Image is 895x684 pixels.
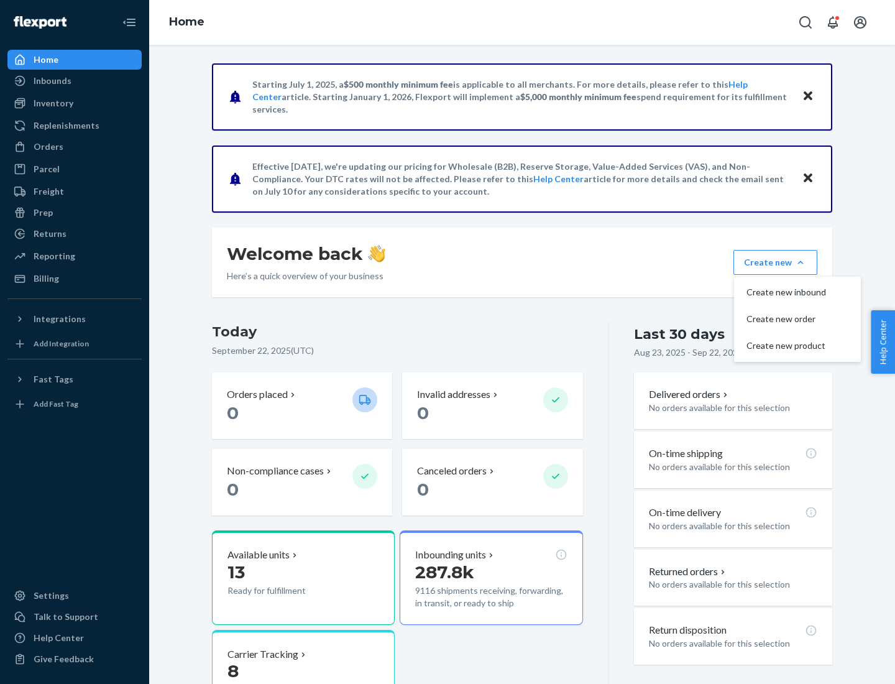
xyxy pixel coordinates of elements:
[7,93,142,113] a: Inventory
[227,479,239,500] span: 0
[34,611,98,623] div: Talk to Support
[344,79,453,90] span: $500 monthly minimum fee
[212,344,583,357] p: September 22, 2025 ( UTC )
[368,245,385,262] img: hand-wave emoji
[7,71,142,91] a: Inbounds
[34,163,60,175] div: Parcel
[871,310,895,374] button: Help Center
[227,548,290,562] p: Available units
[34,75,71,87] div: Inbounds
[34,338,89,349] div: Add Integration
[7,269,142,289] a: Billing
[227,562,245,583] span: 13
[520,91,636,102] span: $5,000 monthly minimum fee
[227,585,342,597] p: Ready for fulfillment
[159,4,214,40] ol: breadcrumbs
[649,402,817,414] p: No orders available for this selection
[227,464,324,478] p: Non-compliance cases
[402,449,582,515] button: Canceled orders 0
[7,628,142,648] a: Help Center
[212,449,392,515] button: Non-compliance cases 0
[417,464,487,478] p: Canceled orders
[415,548,486,562] p: Inbounding units
[649,520,817,532] p: No orders available for this selection
[733,250,817,275] button: Create newCreate new inboundCreate new orderCreate new product
[7,334,142,354] a: Add Integration
[848,10,873,35] button: Open account menu
[34,53,58,66] div: Home
[533,173,584,184] a: Help Center
[417,387,490,402] p: Invalid addresses
[746,315,826,323] span: Create new order
[227,647,298,662] p: Carrier Tracking
[649,506,721,520] p: On-time delivery
[34,119,99,132] div: Replenishments
[252,78,790,116] p: Starting July 1, 2025, a is applicable to all merchants. For more details, please refer to this a...
[7,586,142,606] a: Settings
[415,585,567,609] p: 9116 shipments receiving, forwarding, in transit, or ready to ship
[34,250,75,262] div: Reporting
[227,402,239,423] span: 0
[417,479,429,500] span: 0
[746,341,826,350] span: Create new product
[415,562,474,583] span: 287.8k
[7,369,142,389] button: Fast Tags
[400,530,582,625] button: Inbounding units287.8k9116 shipments receiving, forwarding, in transit, or ready to ship
[227,387,288,402] p: Orders placed
[34,399,78,409] div: Add Fast Tag
[34,141,63,153] div: Orders
[7,224,142,244] a: Returns
[649,461,817,473] p: No orders available for this selection
[417,402,429,423] span: 0
[212,322,583,342] h3: Today
[34,373,73,386] div: Fast Tags
[7,203,142,223] a: Prep
[7,246,142,266] a: Reporting
[7,50,142,70] a: Home
[34,653,94,665] div: Give Feedback
[34,206,53,219] div: Prep
[649,623,727,637] p: Return disposition
[649,578,817,591] p: No orders available for this selection
[34,97,73,109] div: Inventory
[227,243,385,265] h1: Welcome back
[7,116,142,136] a: Replenishments
[7,159,142,179] a: Parcel
[649,637,817,650] p: No orders available for this selection
[737,306,858,333] button: Create new order
[793,10,818,35] button: Open Search Box
[737,279,858,306] button: Create new inbound
[34,313,86,325] div: Integrations
[7,137,142,157] a: Orders
[7,649,142,669] button: Give Feedback
[212,530,395,625] button: Available units13Ready for fulfillment
[7,182,142,201] a: Freight
[800,170,816,188] button: Close
[746,288,826,297] span: Create new inbound
[7,309,142,329] button: Integrations
[252,160,790,198] p: Effective [DATE], we're updating our pricing for Wholesale (B2B), Reserve Storage, Value-Added Se...
[227,660,239,682] span: 8
[634,325,725,344] div: Last 30 days
[34,632,84,644] div: Help Center
[649,565,728,579] button: Returned orders
[800,88,816,106] button: Close
[34,589,69,602] div: Settings
[34,185,64,198] div: Freight
[649,387,730,402] button: Delivered orders
[14,16,67,29] img: Flexport logo
[34,228,67,240] div: Returns
[227,270,385,282] p: Here’s a quick overview of your business
[820,10,845,35] button: Open notifications
[7,607,142,627] a: Talk to Support
[402,372,582,439] button: Invalid addresses 0
[212,372,392,439] button: Orders placed 0
[117,10,142,35] button: Close Navigation
[169,15,204,29] a: Home
[634,346,766,359] p: Aug 23, 2025 - Sep 22, 2025 ( UTC )
[737,333,858,359] button: Create new product
[649,446,723,461] p: On-time shipping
